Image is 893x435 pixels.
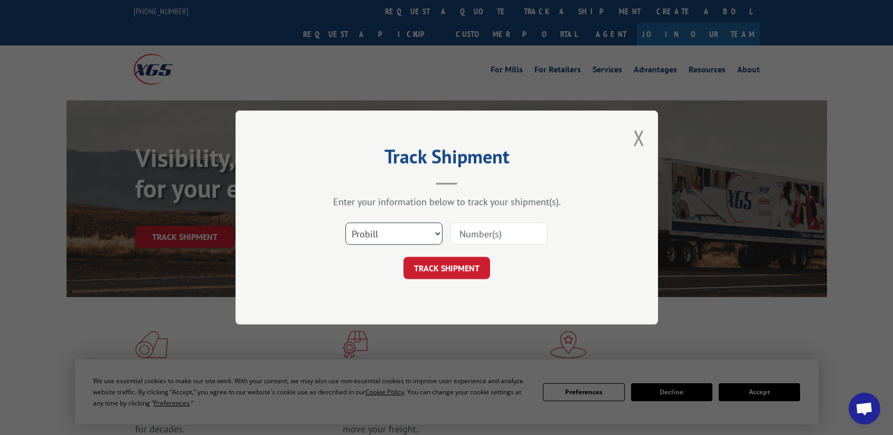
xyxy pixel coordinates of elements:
[288,196,605,208] div: Enter your information below to track your shipment(s).
[288,149,605,169] h2: Track Shipment
[450,223,548,245] input: Number(s)
[633,124,645,152] button: Close modal
[403,257,490,279] button: TRACK SHIPMENT
[849,393,880,424] div: Open chat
